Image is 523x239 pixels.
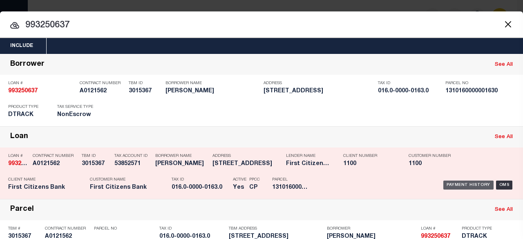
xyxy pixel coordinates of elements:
h5: 53852571 [114,161,151,168]
p: Contract Number [33,154,78,159]
h5: NonEscrow [57,112,98,118]
p: Tax ID [159,226,225,231]
h5: DTRACK [8,112,45,118]
a: See All [495,207,513,212]
a: See All [495,62,513,67]
h5: First Citizens Bank [286,161,331,168]
p: Customer Name [90,177,159,182]
h5: A0121562 [80,88,125,95]
h5: 016.0-0000-0163.0 [172,184,229,191]
p: Parcel [272,177,309,182]
div: Loan [10,132,28,142]
p: Address [264,81,374,86]
h5: CP [249,184,260,191]
p: Client Name [8,177,78,182]
h5: RYAN THORNTON [155,161,208,168]
h5: 993250637 [8,88,76,95]
h5: First Citizens Bank [8,184,78,191]
p: Tax Service Type [57,105,98,109]
a: See All [495,134,513,140]
h5: Yes [233,184,245,191]
div: OMS [496,181,513,190]
div: Borrower [10,60,45,69]
p: Customer Number [409,154,451,159]
p: Borrower [327,226,417,231]
p: Product Type [462,226,498,231]
h5: First Citizens Bank [90,184,159,191]
p: TBM ID [82,154,110,159]
strong: 993250637 [8,161,38,167]
strong: 993250637 [8,88,38,94]
h5: 62 BEL AIR ROAD HINGHAM MA 2043 [264,88,374,95]
h5: 016.0-0000-0163.0 [378,88,441,95]
p: Contract Number [45,226,90,231]
h5: 3015367 [129,88,161,95]
h5: RYAN T THORNTON [165,88,259,95]
p: Borrower Name [155,154,208,159]
button: Close [503,19,513,29]
h5: 1310160000001630 [272,184,309,191]
p: Active [233,177,246,182]
p: Product Type [8,105,45,109]
h5: A0121562 [33,161,78,168]
p: Tax ID [378,81,441,86]
h5: 62 BEL AIR ROAD HINGHAM MA 2043 [212,161,282,168]
p: Loan # [8,81,76,86]
div: Parcel [10,205,34,214]
p: TBM ID [129,81,161,86]
h5: 1100 [409,161,449,168]
p: PPCC [249,177,260,182]
h5: 1100 [343,161,396,168]
p: Tax ID [172,177,229,182]
p: Loan # [421,226,458,231]
p: Contract Number [80,81,125,86]
p: Lender Name [286,154,331,159]
p: Loan # [8,154,29,159]
p: Parcel No [94,226,155,231]
p: Borrower Name [165,81,259,86]
div: Payment History [443,181,494,190]
h5: 993250637 [8,161,29,168]
p: TBM Address [229,226,323,231]
p: TBM # [8,226,41,231]
p: Client Number [343,154,396,159]
h5: 3015367 [82,161,110,168]
h5: 1310160000001630 [445,88,515,95]
p: Parcel No [445,81,515,86]
p: Address [212,154,282,159]
p: Tax Account ID [114,154,151,159]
